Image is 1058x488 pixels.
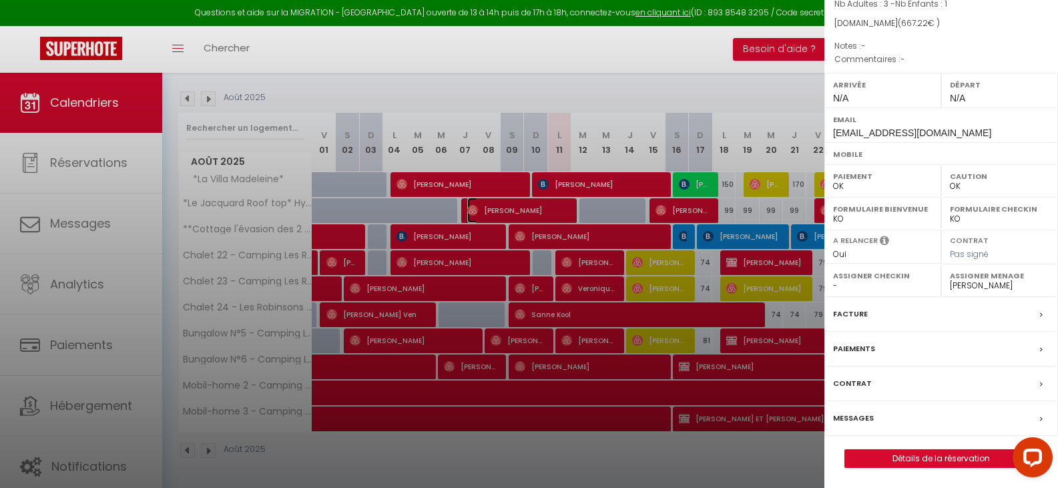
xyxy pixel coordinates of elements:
[844,449,1038,468] button: Détails de la réservation
[834,39,1048,53] p: Notes :
[833,128,991,138] span: [EMAIL_ADDRESS][DOMAIN_NAME]
[833,113,1049,126] label: Email
[950,78,1049,91] label: Départ
[833,342,875,356] label: Paiements
[900,53,905,65] span: -
[950,93,965,103] span: N/A
[950,269,1049,282] label: Assigner Menage
[833,235,878,246] label: A relancer
[880,235,889,250] i: Sélectionner OUI si vous souhaiter envoyer les séquences de messages post-checkout
[950,170,1049,183] label: Caution
[833,202,933,216] label: Formulaire Bienvenue
[833,170,933,183] label: Paiement
[834,17,1048,30] div: [DOMAIN_NAME]
[834,53,1048,66] p: Commentaires :
[950,235,989,244] label: Contrat
[1002,432,1058,488] iframe: LiveChat chat widget
[833,411,874,425] label: Messages
[833,269,933,282] label: Assigner Checkin
[950,248,989,260] span: Pas signé
[861,40,866,51] span: -
[898,17,940,29] span: ( € )
[950,202,1049,216] label: Formulaire Checkin
[833,93,848,103] span: N/A
[833,377,872,391] label: Contrat
[845,450,1037,467] a: Détails de la réservation
[833,307,868,321] label: Facture
[833,148,1049,161] label: Mobile
[901,17,928,29] span: 667.22
[833,78,933,91] label: Arrivée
